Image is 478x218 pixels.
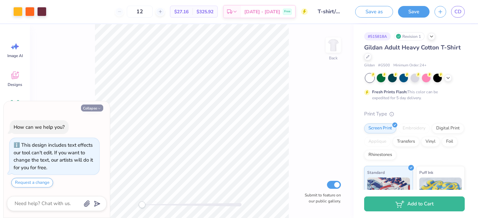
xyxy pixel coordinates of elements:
[372,89,407,95] strong: Fresh Prints Flash:
[367,169,385,176] span: Standard
[127,6,153,18] input: – –
[364,123,396,133] div: Screen Print
[372,89,454,101] div: This color can be expedited for 5 day delivery.
[355,6,393,18] button: Save as
[398,123,430,133] div: Embroidery
[364,43,461,51] span: Gildan Adult Heavy Cotton T-Shirt
[394,32,425,40] div: Revision 1
[398,6,430,18] button: Save
[8,82,22,87] span: Designs
[367,178,410,211] img: Standard
[454,8,461,16] span: CD
[442,137,457,147] div: Foil
[139,201,145,208] div: Accessibility label
[364,137,391,147] div: Applique
[432,123,464,133] div: Digital Print
[421,137,440,147] div: Vinyl
[244,8,280,15] span: [DATE] - [DATE]
[313,5,345,18] input: Untitled Design
[451,6,465,18] a: CD
[393,63,427,68] span: Minimum Order: 24 +
[7,53,23,58] span: Image AI
[329,55,338,61] div: Back
[419,178,462,211] img: Puff Ink
[284,9,290,14] span: Free
[393,137,419,147] div: Transfers
[364,63,375,68] span: Gildan
[11,178,53,187] button: Request a change
[364,110,465,118] div: Print Type
[174,8,189,15] span: $27.16
[419,169,433,176] span: Puff Ink
[197,8,213,15] span: $325.92
[364,150,396,160] div: Rhinestones
[301,192,341,204] label: Submit to feature on our public gallery.
[378,63,390,68] span: # G500
[327,38,340,52] img: Back
[364,32,391,40] div: # 515818A
[14,142,93,171] div: This design includes text effects our tool can't edit. If you want to change the text, our artist...
[14,124,65,130] div: How can we help you?
[81,105,103,111] button: Collapse
[364,196,465,211] button: Add to Cart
